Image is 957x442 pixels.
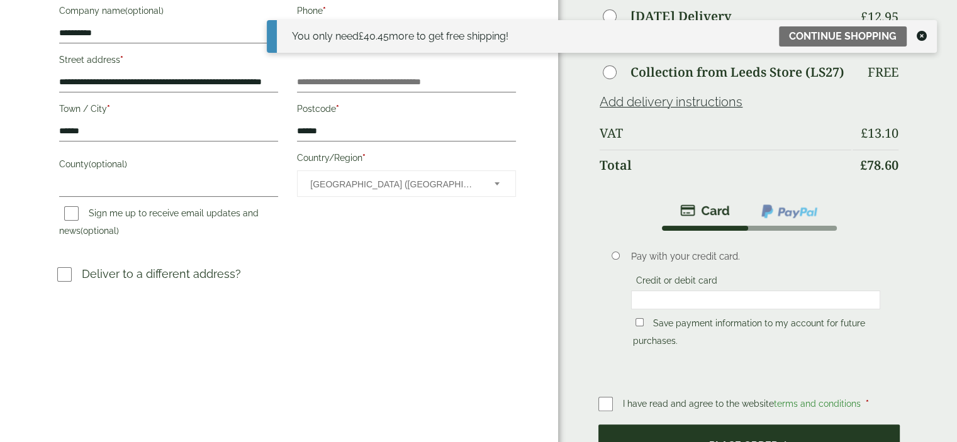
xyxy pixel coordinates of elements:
span: (optional) [81,226,119,236]
a: terms and conditions [774,399,861,409]
bdi: 12.95 [861,8,898,25]
span: Country/Region [297,170,516,197]
th: Total [600,150,851,180]
bdi: 13.10 [861,124,898,141]
label: Company name [59,2,278,23]
span: £ [861,124,868,141]
abbr: required [866,399,869,409]
img: ppcp-gateway.png [760,203,819,219]
label: Street address [59,51,278,72]
p: Pay with your credit card. [631,250,880,263]
span: United Kingdom (UK) [310,171,478,197]
p: Free [868,65,898,80]
label: Credit or debit card [631,275,722,289]
label: Collection from Leeds Store (LS27) [630,66,844,79]
a: Add delivery instructions [600,94,742,109]
p: Deliver to a different address? [82,265,241,282]
bdi: 78.60 [860,157,898,174]
span: £ [861,8,868,25]
abbr: required [107,104,110,114]
iframe: Secure card payment input frame [635,294,876,306]
label: County [59,155,278,177]
div: You only need more to get free shipping! [292,29,508,44]
label: Country/Region [297,149,516,170]
abbr: required [362,153,366,163]
span: £ [359,30,364,42]
img: stripe.png [680,203,730,218]
abbr: required [323,6,326,16]
label: [DATE] Delivery [630,10,731,23]
th: VAT [600,118,851,148]
span: (optional) [89,159,127,169]
label: Sign me up to receive email updates and news [59,208,259,240]
abbr: required [120,55,123,65]
label: Save payment information to my account for future purchases. [633,318,865,350]
input: Sign me up to receive email updates and news(optional) [64,206,79,221]
a: Continue shopping [779,26,907,47]
span: (optional) [125,6,164,16]
span: £ [860,157,867,174]
abbr: required [336,104,339,114]
label: Phone [297,2,516,23]
label: Town / City [59,100,278,121]
span: 40.45 [359,30,389,42]
span: I have read and agree to the website [623,399,863,409]
label: Postcode [297,100,516,121]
